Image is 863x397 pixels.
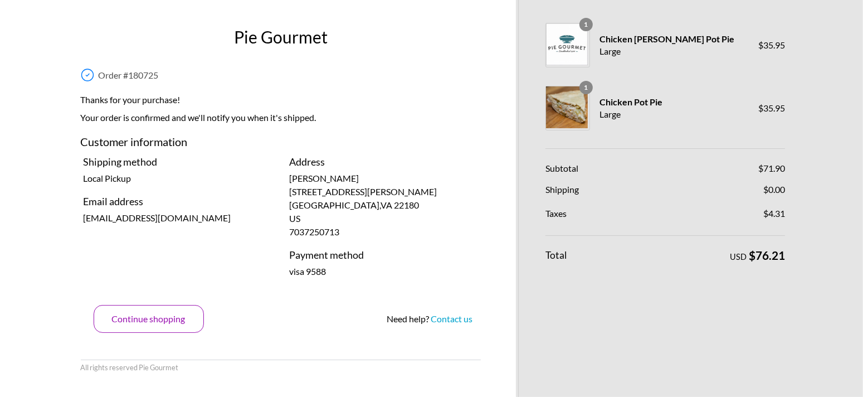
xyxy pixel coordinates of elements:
h4: Email address [84,194,272,209]
span: [STREET_ADDRESS][PERSON_NAME] [289,186,437,197]
span: 1 [579,81,593,94]
img: Chicken Curry Pot Pie [546,23,588,65]
span: [GEOGRAPHIC_DATA] , VA [289,200,419,210]
span: [PERSON_NAME] [289,173,359,183]
img: Chicken Pot Pie [546,86,588,128]
span: Order # 180725 [99,70,159,80]
h3: Customer information [81,133,481,154]
p: Local Pickup [84,172,272,185]
h1: Pie Gourmet [78,25,484,50]
span: 7037250713 [289,226,339,237]
h4: Address [289,154,478,170]
a: Contact us [431,313,472,324]
li: All rights reserved Pie Gourmet [81,362,179,373]
p: visa 9588 [289,265,478,278]
p: [EMAIL_ADDRESS][DOMAIN_NAME] [84,211,272,225]
span: 1 [579,18,593,31]
h4: Shipping method [84,154,272,170]
p: Your order is confirmed and we'll notify you when it's shipped. [81,111,481,129]
h4: Payment method [289,248,478,263]
span: 22180 [394,200,419,210]
div: Need help? [387,312,472,326]
button: Continue shopping [94,305,204,333]
span: US [289,213,300,224]
h2: Thanks for your purchase! [81,93,481,111]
